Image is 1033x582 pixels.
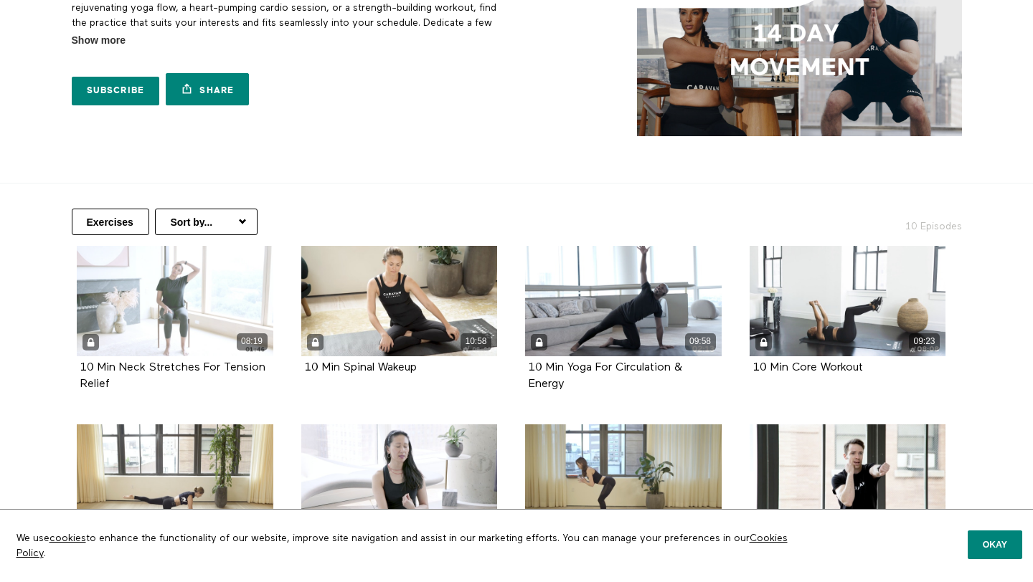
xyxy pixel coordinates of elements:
a: 10 Min Pilates Core 10:43 [77,424,273,535]
div: 09:23 [909,333,940,350]
h2: 10 Episodes [809,209,971,234]
a: cookies [49,533,86,543]
a: 10 Min Yoga For Circulation & Energy 09:58 [525,246,722,356]
a: Share [166,73,249,105]
a: 10 Min Cardio Burst 08:09 [750,424,946,535]
a: 10 Min Barre Sculpt 07:29 [525,424,722,535]
div: 08:19 [237,333,268,350]
span: Show more [72,33,126,48]
a: 10 Min Movement For Sleep 11:23 [301,424,498,535]
div: 09:58 [685,333,716,350]
a: Cookies Policy [16,533,788,558]
strong: 10 Min Core Workout [753,362,863,373]
button: Okay [968,530,1022,559]
p: We use to enhance the functionality of our website, improve site navigation and assist in our mar... [6,520,811,571]
a: 10 Min Core Workout 09:23 [750,246,946,356]
strong: 10 Min Neck Stretches For Tension Relief [80,362,265,390]
a: 10 Min Core Workout [753,362,863,373]
a: 10 Min Neck Stretches For Tension Relief 08:19 [77,246,273,356]
strong: 10 Min Yoga For Circulation & Energy [529,362,682,390]
a: 10 Min Neck Stretches For Tension Relief [80,362,265,389]
a: 10 Min Yoga For Circulation & Energy [529,362,682,389]
a: Subscribe [72,77,160,105]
